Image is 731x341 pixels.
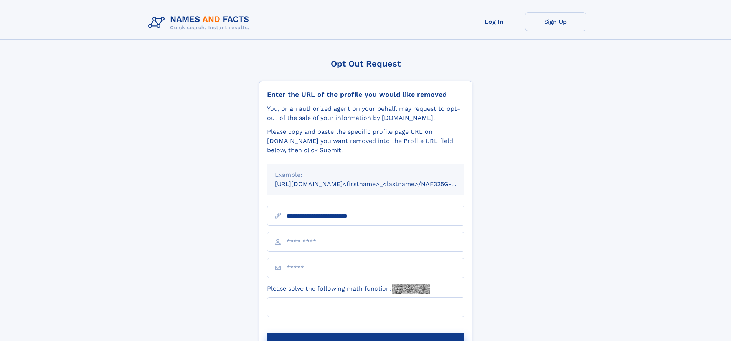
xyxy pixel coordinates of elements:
div: Example: [275,170,457,180]
label: Please solve the following math function: [267,284,430,294]
div: Opt Out Request [259,59,472,68]
a: Sign Up [525,12,586,31]
img: Logo Names and Facts [145,12,256,33]
small: [URL][DOMAIN_NAME]<firstname>_<lastname>/NAF325G-xxxxxxxx [275,180,479,188]
div: Enter the URL of the profile you would like removed [267,90,464,99]
div: Please copy and paste the specific profile page URL on [DOMAIN_NAME] you want removed into the Pr... [267,127,464,155]
div: You, or an authorized agent on your behalf, may request to opt-out of the sale of your informatio... [267,104,464,123]
a: Log In [464,12,525,31]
